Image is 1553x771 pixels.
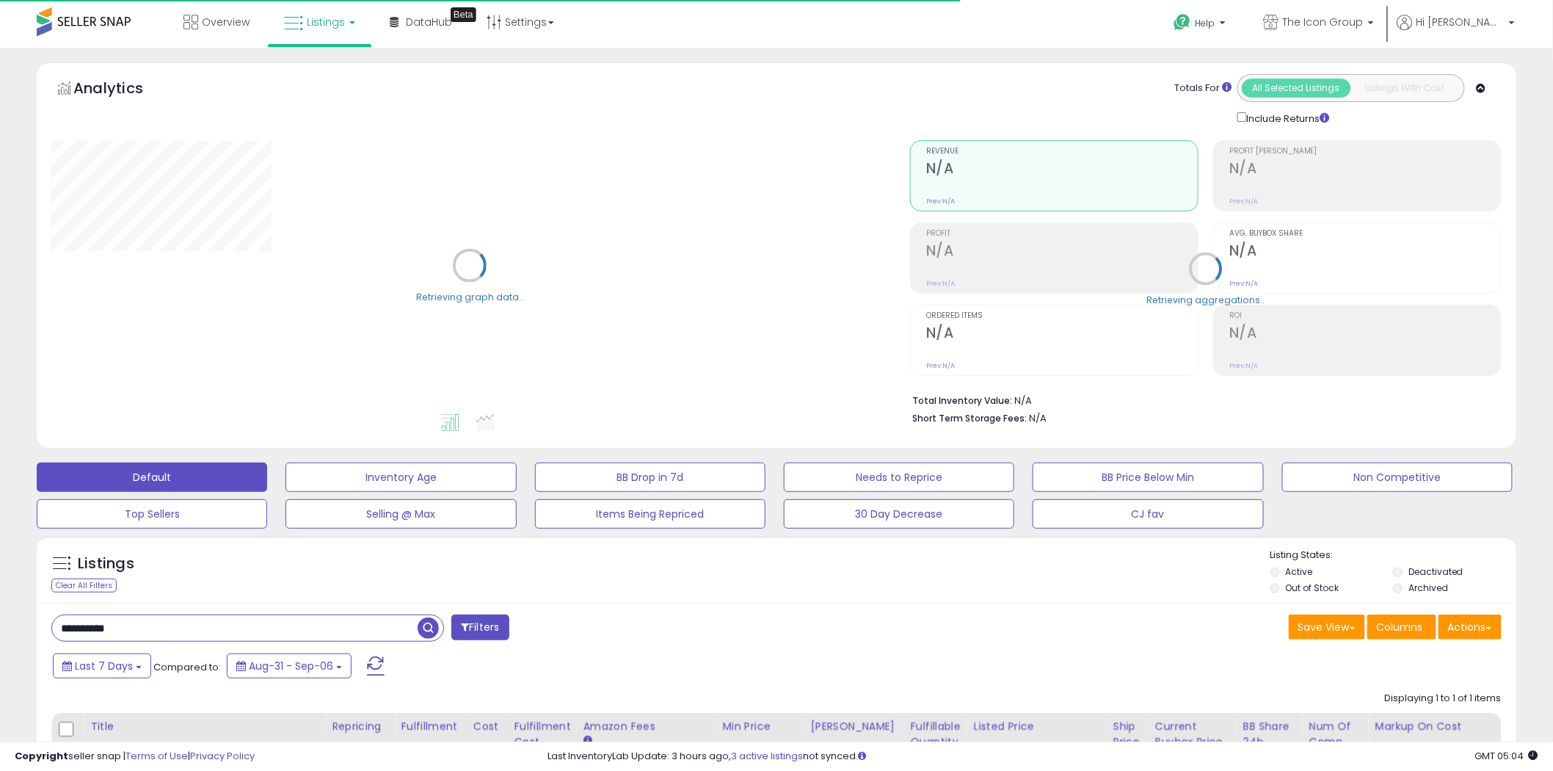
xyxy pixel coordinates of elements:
div: Fulfillment Cost [514,719,571,750]
span: Listings [307,15,345,29]
div: Displaying 1 to 1 of 1 items [1385,692,1502,706]
span: Overview [202,15,250,29]
div: Include Returns [1226,109,1347,126]
div: Amazon Fees [583,719,710,734]
h5: Analytics [73,78,172,102]
button: Actions [1439,615,1502,640]
div: seller snap | | [15,750,255,764]
div: BB Share 24h. [1243,719,1297,750]
div: Totals For [1175,82,1232,95]
a: Privacy Policy [190,749,255,763]
a: Hi [PERSON_NAME] [1397,15,1515,48]
div: Repricing [332,719,388,734]
div: Retrieving graph data.. [416,291,523,304]
button: CJ fav [1033,499,1263,529]
div: Tooltip anchor [451,7,476,22]
strong: Copyright [15,749,68,763]
div: Last InventoryLab Update: 3 hours ago, not synced. [548,750,1538,764]
div: Retrieving aggregations.. [1147,294,1265,307]
button: Listings With Cost [1350,79,1460,98]
span: Aug-31 - Sep-06 [249,659,333,673]
button: Last 7 Days [53,654,151,678]
button: Columns [1367,615,1436,640]
h5: Listings [78,554,134,574]
div: Cost [473,719,502,734]
label: Archived [1408,582,1448,594]
button: BB Drop in 7d [535,463,765,492]
a: 3 active listings [732,749,804,763]
button: Inventory Age [285,463,516,492]
button: Top Sellers [37,499,267,529]
small: Amazon Fees. [583,734,592,748]
span: DataHub [406,15,452,29]
button: All Selected Listings [1242,79,1351,98]
label: Out of Stock [1286,582,1339,594]
span: Help [1196,17,1215,29]
button: 30 Day Decrease [784,499,1014,529]
button: Selling @ Max [285,499,516,529]
button: Save View [1289,615,1365,640]
div: Ship Price [1113,719,1143,750]
span: Hi [PERSON_NAME] [1416,15,1505,29]
label: Active [1286,565,1313,578]
div: Current Buybox Price [1155,719,1231,750]
div: Title [90,719,319,734]
i: Get Help [1174,13,1192,32]
div: Fulfillable Quantity [911,719,961,750]
a: Terms of Use [126,749,188,763]
div: Min Price [723,719,799,734]
span: 2025-09-14 05:04 GMT [1475,749,1538,763]
div: Listed Price [974,719,1101,734]
th: The percentage added to the cost of goods (COGS) that forms the calculator for Min & Max prices. [1369,713,1508,771]
button: Aug-31 - Sep-06 [227,654,352,678]
div: Num of Comp. [1309,719,1363,750]
button: Filters [451,615,509,640]
span: The Icon Group [1283,15,1364,29]
span: Columns [1377,620,1423,634]
button: BB Price Below Min [1033,463,1263,492]
div: [PERSON_NAME] [811,719,898,734]
a: Help [1163,2,1240,48]
button: Items Being Repriced [535,499,765,529]
div: Clear All Filters [51,579,117,593]
button: Needs to Reprice [784,463,1014,492]
button: Non Competitive [1282,463,1513,492]
span: Last 7 Days [75,659,133,673]
p: Listing States: [1270,549,1516,562]
label: Deactivated [1408,565,1463,578]
button: Default [37,463,267,492]
div: Markup on Cost [1375,719,1502,734]
span: Compared to: [153,660,221,674]
div: Fulfillment [401,719,460,734]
